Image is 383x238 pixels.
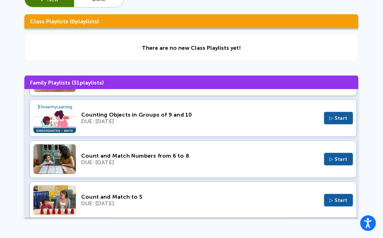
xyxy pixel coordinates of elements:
[81,112,319,118] div: Counting Objects in Groups of 9 and 10
[24,76,359,89] h3: Family Playlists ( playlists)
[330,157,348,162] span: ▷ Start
[142,45,241,51] div: There are no new Class Playlists yet!
[73,79,80,86] span: 31
[81,159,319,166] div: DUE: [DATE]
[324,194,353,207] button: ▷ Start
[330,198,348,204] span: ▷ Start
[24,14,359,28] h3: Class Playlists ( playlists)
[324,112,353,125] button: ▷ Start
[81,194,319,200] div: Count and Match to 5
[33,185,76,215] img: Thumbnail
[81,200,319,207] div: DUE: [DATE]
[81,118,319,125] div: DUE: [DATE]
[324,153,353,166] button: ▷ Start
[33,103,76,133] img: Thumbnail
[33,144,76,174] img: Thumbnail
[330,116,348,121] span: ▷ Start
[71,18,75,25] span: 0
[81,153,319,159] div: Count and Match Numbers from 6 to 8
